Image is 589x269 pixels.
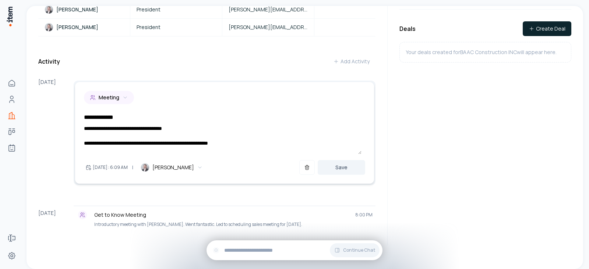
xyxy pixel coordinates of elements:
[136,160,207,175] button: Gareth Jones[PERSON_NAME]
[207,240,382,260] div: Continue Chat
[355,212,373,218] span: 8:00 PM
[141,163,149,172] img: Gareth Jones
[38,57,60,66] h3: Activity
[327,54,375,69] button: Add Activity
[94,211,349,219] p: Get to Know Meeting
[56,24,98,31] p: [PERSON_NAME]
[131,24,222,31] a: President
[4,92,19,107] a: People
[4,248,19,263] a: Settings
[131,6,222,13] a: President
[94,221,373,228] p: Introductory meeting with [PERSON_NAME]. Went fantastic. Led to scheduling sales meeting for [DATE].
[4,108,19,123] a: Companies
[152,164,194,171] span: [PERSON_NAME]
[38,75,74,191] div: [DATE]
[223,6,314,13] a: [PERSON_NAME][EMAIL_ADDRESS][DOMAIN_NAME]
[84,91,134,104] button: Meeting
[318,160,365,175] button: Save
[45,5,53,14] img: Gareth Jones
[56,6,98,13] p: [PERSON_NAME]
[223,24,314,31] a: [PERSON_NAME][EMAIL_ADDRESS][DOMAIN_NAME]
[4,231,19,245] a: Forms
[4,76,19,91] a: Home
[229,24,308,31] span: [PERSON_NAME][EMAIL_ADDRESS][DOMAIN_NAME]
[523,21,571,36] button: Create Deal
[99,94,119,101] span: Meeting
[39,5,130,14] a: Gareth Jones[PERSON_NAME]
[4,141,19,155] a: Agents
[132,163,133,171] p: |
[137,24,161,31] span: President
[45,23,53,32] img: Gareth Jones
[399,24,416,33] h3: Deals
[343,247,375,253] span: Continue Chat
[4,124,19,139] a: Deals
[84,160,129,175] button: [DATE] : 6:09 AM
[38,206,74,231] div: [DATE]
[406,48,557,56] p: Your deals created for BAAC Construction INC will appear here.
[137,6,161,13] span: President
[229,6,308,13] span: [PERSON_NAME][EMAIL_ADDRESS][DOMAIN_NAME]
[39,23,130,32] a: Gareth Jones[PERSON_NAME]
[6,6,13,27] img: Item Brain Logo
[330,243,380,257] button: Continue Chat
